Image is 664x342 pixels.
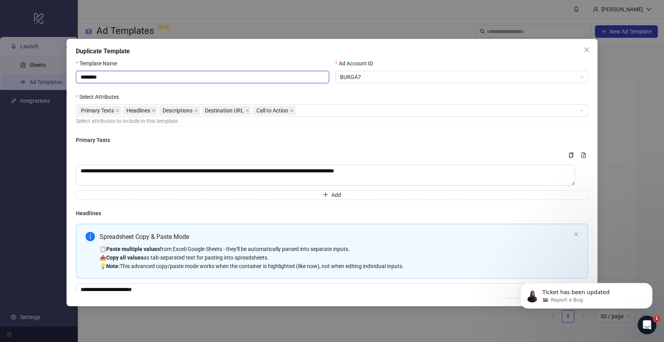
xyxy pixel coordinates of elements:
[340,71,584,83] span: BURGA7
[580,44,593,56] button: Close
[653,316,660,322] span: 1
[81,106,114,115] span: Primary Texts
[323,192,328,197] span: plus
[568,153,574,158] span: copy
[76,209,589,217] h4: Headlines
[77,106,121,115] span: Primary Texts
[116,109,119,112] span: close
[331,192,341,198] span: Add
[583,47,590,53] span: close
[194,109,198,112] span: close
[106,254,144,261] strong: Copy all values
[508,267,664,321] iframe: Intercom notifications message
[253,106,296,115] span: Call to Action
[76,59,122,68] label: Template Name
[126,106,150,115] span: Headlines
[290,109,294,112] span: close
[106,263,120,269] strong: Note:
[159,106,200,115] span: Descriptions
[201,106,251,115] span: Destination URL
[100,232,571,242] div: Spreadsheet Copy & Paste Mode
[76,224,589,310] div: Multi-input container - paste or copy values
[76,71,329,83] input: Template Name
[574,232,578,237] button: close
[76,93,124,101] label: Select Attributes
[205,106,244,115] span: Destination URL
[86,232,95,241] span: info-circle
[152,109,156,112] span: close
[76,117,589,125] div: Select attributes to include in this template.
[256,106,288,115] span: Call to Action
[106,246,160,252] strong: Paste multiple values
[163,106,193,115] span: Descriptions
[100,245,571,270] div: 📋 from Excel/Google Sheets - they'll be automatically parsed into separate inputs. 📤 as tab-separ...
[76,136,589,144] h4: Primary Texts
[76,190,589,200] button: Add
[638,316,656,334] iframe: Intercom live chat
[581,153,586,158] span: file-add
[76,151,589,200] div: Multi-text input container - paste or copy values
[123,106,158,115] span: Headlines
[335,59,378,68] label: Ad Account ID
[76,47,589,56] div: Duplicate Template
[245,109,249,112] span: close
